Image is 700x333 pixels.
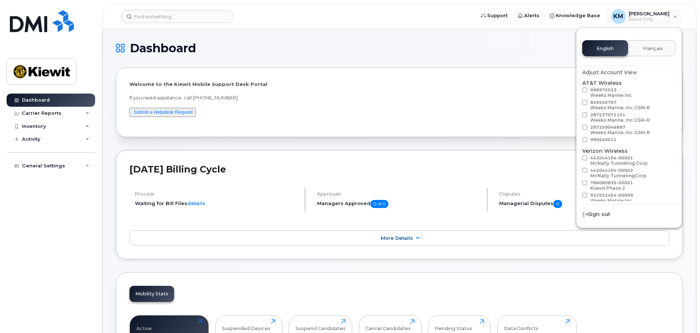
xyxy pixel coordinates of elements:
[582,79,676,144] div: AT&T Wireless
[129,81,669,88] p: Welcome to the Kiewit Mobile Support Desk Portal
[590,137,617,142] span: 990540011
[187,200,205,206] a: details
[590,87,632,98] span: 998975023
[381,235,413,241] span: More Details
[134,109,193,115] a: Submit a Helpdesk Request
[129,164,669,175] h2: [DATE] Billing Cycle
[499,191,669,197] h4: Disputes
[435,319,472,331] div: Pending Status
[499,200,669,208] h5: Managerial Disputes
[590,168,647,178] span: 442044104-00002
[582,69,676,76] div: Adjust Account View
[590,160,648,166] div: McNally Tunneling Corp
[135,191,298,197] h4: Process
[590,173,647,178] div: McNally TunnelingCorp
[504,319,538,331] div: Data Conflicts
[590,92,632,98] div: Weeks Marine Inc
[590,130,650,135] div: Weeks Marine, Inc GSM-R
[590,105,650,110] div: Weeks Marine, Inc GSM-R
[590,112,650,123] span: 287237071101
[582,147,676,230] div: Verizon Wireless
[370,200,388,208] span: 0 of 0
[590,155,648,166] span: 442044104-00001
[222,319,271,331] div: Suspended Devices
[136,319,152,331] div: Active
[135,200,298,207] li: Waiting for Bill Files
[590,180,633,191] span: 786080835-00001
[317,200,481,208] h5: Managers Approved
[365,319,411,331] div: Cancel Candidates
[590,125,650,135] span: 287259046887
[576,208,682,221] div: Sign out
[590,185,633,191] div: Kiewit Phase 2
[590,117,650,123] div: Weeks Marine, Inc GSM-R
[129,108,196,117] button: Submit a Helpdesk Request
[130,43,196,54] span: Dashboard
[590,100,650,110] span: 829556767
[553,200,562,208] span: 0
[296,319,346,331] div: Suspend Candidates
[590,193,633,203] span: 922932454-00009
[317,191,481,197] h4: Approvals
[668,301,695,328] iframe: Messenger Launcher
[643,46,663,52] span: Français
[129,94,669,101] p: If you need assistance, call [PHONE_NUMBER]
[590,198,633,203] div: Weeks Marine Inc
